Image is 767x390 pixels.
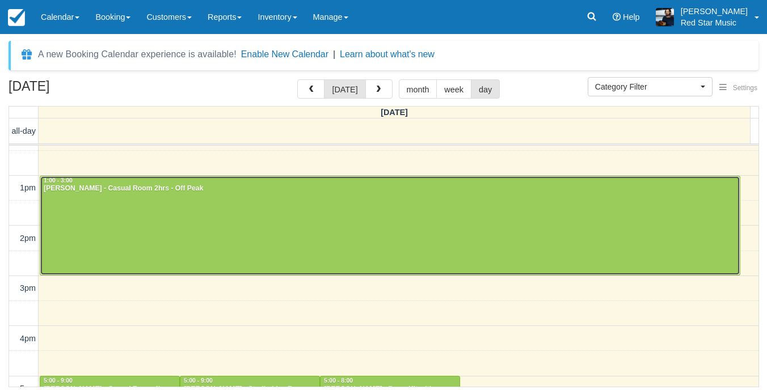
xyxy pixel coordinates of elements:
[381,108,408,117] span: [DATE]
[20,183,36,192] span: 1pm
[44,378,73,384] span: 5:00 - 9:00
[436,79,471,99] button: week
[595,81,698,92] span: Category Filter
[40,176,740,276] a: 1:00 - 3:00[PERSON_NAME] - Casual Room 2hrs - Off Peak
[471,79,500,99] button: day
[340,49,435,59] a: Learn about what's new
[44,177,73,184] span: 1:00 - 3:00
[20,334,36,343] span: 4pm
[241,49,328,60] button: Enable New Calendar
[399,79,437,99] button: month
[733,84,757,92] span: Settings
[324,378,353,384] span: 5:00 - 8:00
[9,79,152,100] h2: [DATE]
[713,80,764,96] button: Settings
[656,8,674,26] img: A1
[20,234,36,243] span: 2pm
[623,12,640,22] span: Help
[38,48,237,61] div: A new Booking Calendar experience is available!
[613,13,621,21] i: Help
[184,378,213,384] span: 5:00 - 9:00
[324,79,365,99] button: [DATE]
[12,126,36,135] span: all-day
[333,49,335,59] span: |
[43,184,737,193] div: [PERSON_NAME] - Casual Room 2hrs - Off Peak
[681,17,748,28] p: Red Star Music
[8,9,25,26] img: checkfront-main-nav-mini-logo.png
[20,283,36,292] span: 3pm
[681,6,748,17] p: [PERSON_NAME]
[588,77,713,96] button: Category Filter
